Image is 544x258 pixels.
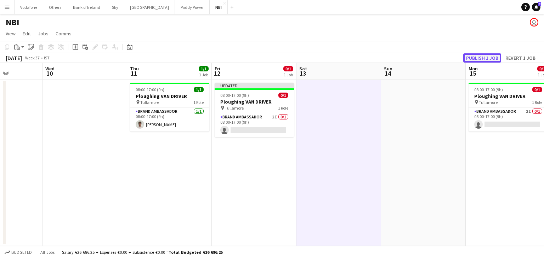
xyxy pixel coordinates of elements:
span: Comms [56,30,72,37]
app-user-avatar: Katie Shovlin [530,18,538,27]
span: Week 37 [23,55,41,60]
button: Revert 1 job [503,53,538,63]
span: 12 [214,69,220,77]
app-card-role: Brand Ambassador2I0/108:00-17:00 (9h) [215,113,294,137]
span: Sun [384,65,392,72]
span: Total Budgeted €26 686.25 [169,250,223,255]
span: 08:00-17:00 (9h) [136,87,164,92]
span: Jobs [38,30,49,37]
span: Sat [299,65,307,72]
div: 1 Job [284,72,293,77]
h3: Ploughing VAN DRIVER [215,99,294,105]
span: 14 [383,69,392,77]
span: 13 [298,69,307,77]
div: Updated [215,83,294,88]
span: 0/1 [283,66,293,71]
span: Budgeted [11,250,32,255]
button: Vodafone [15,0,43,14]
h1: NBI [6,17,19,28]
span: Fri [215,65,220,72]
span: 15 [467,69,478,77]
button: [GEOGRAPHIC_DATA] [124,0,175,14]
div: Salary €26 686.25 + Expenses €0.00 + Subsistence €0.00 = [62,250,223,255]
button: Paddy Power [175,0,210,14]
span: 1 Role [278,105,288,111]
span: 11 [129,69,139,77]
div: [DATE] [6,54,22,61]
button: NBI [210,0,228,14]
a: Edit [20,29,34,38]
span: Thu [130,65,139,72]
span: View [6,30,16,37]
span: 1/1 [199,66,209,71]
button: Others [43,0,67,14]
span: 2 [538,2,541,6]
span: 0/1 [278,93,288,98]
a: 2 [532,3,540,11]
a: Comms [53,29,74,38]
span: 0/1 [532,87,542,92]
span: Tullamore [479,100,498,105]
span: 08:00-17:00 (9h) [474,87,503,92]
span: Mon [469,65,478,72]
button: Bank of Ireland [67,0,106,14]
span: 1 Role [532,100,542,105]
app-card-role: Brand Ambassador1/108:00-17:00 (9h)[PERSON_NAME] [130,107,209,131]
button: Publish 1 job [463,53,501,63]
span: Tullamore [140,100,159,105]
button: Sky [106,0,124,14]
span: 1/1 [194,87,204,92]
span: 10 [44,69,55,77]
span: Tullamore [225,105,244,111]
a: View [3,29,18,38]
app-job-card: Updated08:00-17:00 (9h)0/1Ploughing VAN DRIVER Tullamore1 RoleBrand Ambassador2I0/108:00-17:00 (9h) [215,83,294,137]
a: Jobs [35,29,51,38]
h3: Ploughing VAN DRIVER [130,93,209,99]
div: 1 Job [199,72,208,77]
span: 1 Role [193,100,204,105]
div: IST [44,55,50,60]
span: Wed [45,65,55,72]
app-job-card: 08:00-17:00 (9h)1/1Ploughing VAN DRIVER Tullamore1 RoleBrand Ambassador1/108:00-17:00 (9h)[PERSON... [130,83,209,131]
span: 08:00-17:00 (9h) [220,93,249,98]
button: Budgeted [4,248,33,256]
span: Edit [23,30,31,37]
span: All jobs [39,250,56,255]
